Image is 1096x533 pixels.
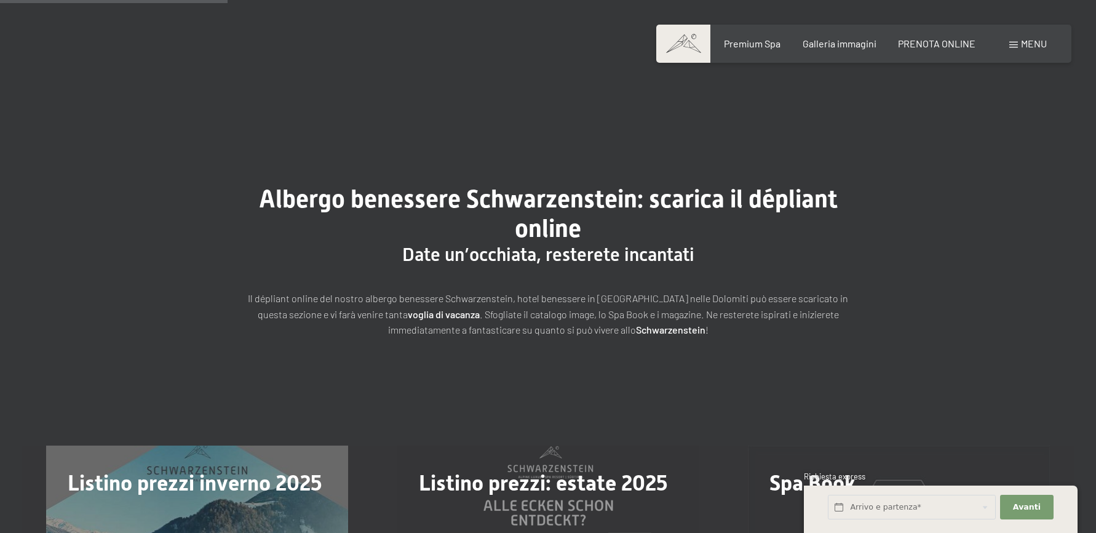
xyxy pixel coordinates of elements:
span: Listino prezzi: estate 2025 [419,471,668,495]
span: Date un’occhiata, resterete incantati [402,244,694,265]
strong: Schwarzenstein [636,324,705,335]
span: Spa Book [769,471,856,495]
a: PRENOTA ONLINE [898,38,975,49]
a: Galleria immagini [803,38,876,49]
span: Richiesta express [804,471,865,481]
span: Listino prezzi inverno 2025 [68,471,322,495]
p: Il dépliant online del nostro albergo benessere Schwarzenstein, hotel benessere in [GEOGRAPHIC_DA... [240,291,856,338]
button: Avanti [1000,495,1053,520]
a: Premium Spa [724,38,780,49]
span: Avanti [1013,502,1041,513]
span: Albergo benessere Schwarzenstein: scarica il dépliant online [259,185,838,243]
strong: voglia di vacanza [408,308,480,320]
span: Menu [1021,38,1047,49]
